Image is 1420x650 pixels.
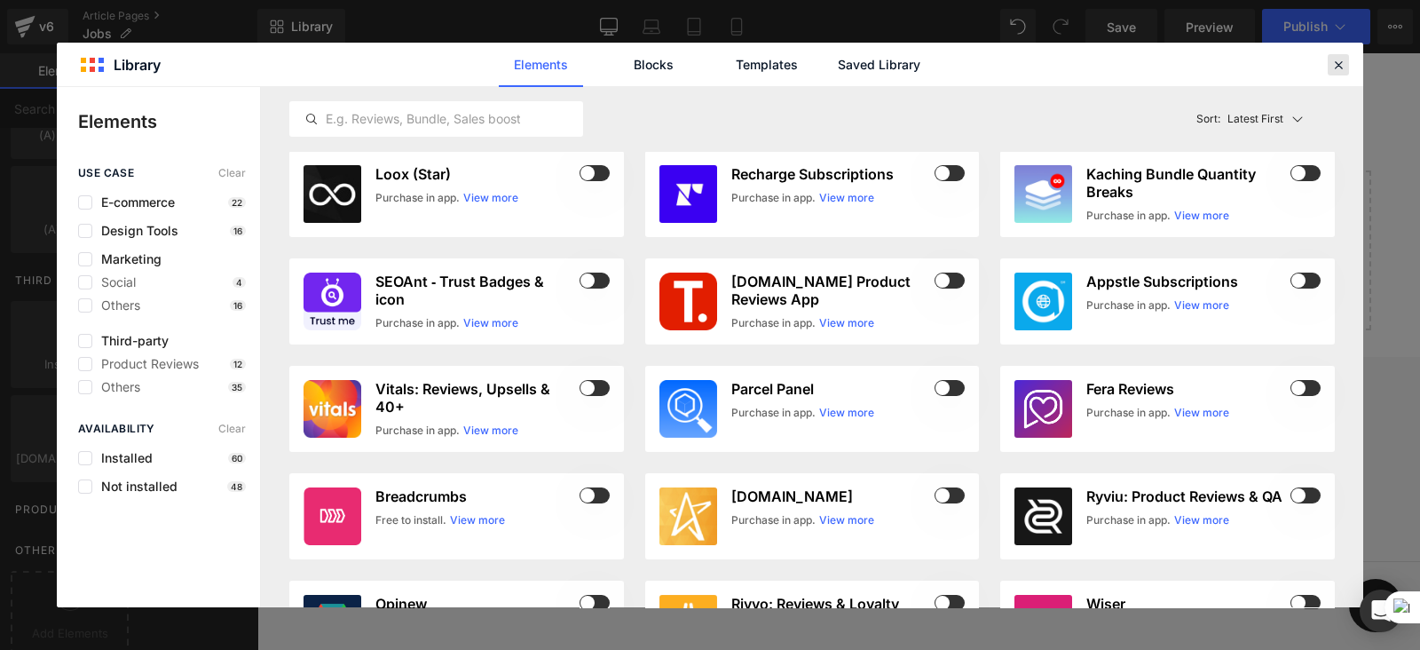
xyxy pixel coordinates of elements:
[218,423,246,435] span: Clear
[731,273,932,308] h3: [DOMAIN_NAME] Product Reviews App
[375,512,446,528] div: Free to install.
[375,423,460,439] div: Purchase in app.
[731,315,816,331] div: Purchase in app.
[228,382,246,392] p: 35
[1086,595,1287,613] h3: Wiser
[99,344,299,361] p: Information
[611,43,696,87] a: Blocks
[228,197,246,208] p: 22
[1086,405,1171,421] div: Purchase in app.
[375,595,576,613] h3: Opinew
[589,159,749,209] a: Add Single Section
[659,380,717,438] img: d4928b3c-658b-4ab3-9432-068658c631f3.png
[1174,297,1229,313] a: View more
[499,43,583,87] a: Elements
[353,396,447,414] a: Become a Stockist
[731,405,816,421] div: Purchase in app.
[92,275,136,289] span: Social
[304,273,361,330] img: 9f98ff4f-a019-4e81-84a1-123c6986fecc.png
[731,380,932,398] h3: Parcel Panel
[1174,512,1229,528] a: View more
[353,371,378,389] a: FAQ
[304,380,361,438] img: 26b75d61-258b-461b-8cc3-4bcb67141ce0.png
[78,423,155,435] span: Availability
[837,375,1066,416] input: Email address
[78,223,1086,235] p: or Drag & Drop elements from left sidebar
[596,396,626,414] a: T&C's
[92,224,178,238] span: Design Tools
[659,273,717,330] img: 1eba8361-494e-4e64-aaaa-f99efda0f44d.png
[1014,165,1072,223] img: 1fd9b51b-6ce7-437c-9b89-91bf9a4813c7.webp
[375,273,576,308] h3: SEOAnt ‑ Trust Badges & icon
[375,190,460,206] div: Purchase in app.
[1196,113,1220,125] span: Sort:
[92,334,169,348] span: Third-party
[819,315,874,331] a: View more
[731,595,932,613] h3: Rivyo: Reviews & Loyalty
[1227,111,1283,127] p: Latest First
[819,190,874,206] a: View more
[659,487,717,545] img: stamped.jpg
[230,226,246,236] p: 16
[837,43,921,87] a: Saved Library
[353,344,474,361] p: More
[415,159,575,209] a: Explore Blocks
[659,165,717,223] img: CK6otpbp4PwCEAE=.jpeg
[228,453,246,464] p: 60
[92,357,199,371] span: Product Reviews
[919,432,982,448] span: Subscribe
[99,396,141,414] a: Account
[230,359,246,369] p: 12
[230,300,246,311] p: 16
[1086,487,1287,505] h3: Ryviu: Product Reviews & QA
[92,380,140,394] span: Others
[353,445,376,463] a: Jobs
[596,371,667,389] a: Privacy Policy
[1086,208,1171,224] div: Purchase in app.
[1174,405,1229,421] a: View more
[450,512,505,528] a: View more
[92,480,177,494] span: Not installed
[99,420,139,438] a: Delivery
[375,315,460,331] div: Purchase in app.
[218,167,246,179] span: Clear
[78,167,134,179] span: use case
[1174,208,1229,224] a: View more
[99,371,146,389] a: About Us
[290,108,582,130] input: E.g. Reviews, Bundle, Sales boost...
[304,165,361,223] img: loox.jpg
[375,380,576,416] h3: Vitals: Reviews, Upsells & 40+
[1086,380,1287,398] h3: Fera Reviews
[837,420,1066,461] button: Subscribe
[1014,273,1072,330] img: 6187dec1-c00a-4777-90eb-316382325808.webp
[1360,590,1402,632] div: Open Intercom Messenger
[92,252,162,266] span: Marketing
[463,423,518,439] a: View more
[731,487,932,505] h3: [DOMAIN_NAME]
[375,165,576,183] h3: Loox (Star)
[1189,101,1336,137] button: Latest FirstSort:Latest First
[78,108,260,135] p: Elements
[837,344,1066,361] p: Sign up for our newsletter
[92,451,153,465] span: Installed
[92,298,140,313] span: Others
[375,487,576,505] h3: Breadcrumbs
[1086,297,1171,313] div: Purchase in app.
[731,512,816,528] div: Purchase in app.
[99,445,299,463] a: [EMAIL_ADDRESS][DOMAIN_NAME]
[596,344,694,361] p: Legal
[1086,165,1287,201] h3: Kaching Bundle Quantity Breaks
[463,190,518,206] a: View more
[227,481,246,492] p: 48
[92,195,175,210] span: E-commerce
[463,315,518,331] a: View more
[233,277,246,288] p: 4
[731,190,816,206] div: Purchase in app.
[1086,273,1287,290] h3: Appstle Subscriptions
[819,405,874,421] a: View more
[1014,487,1072,545] img: CJed0K2x44sDEAE=.png
[1086,512,1171,528] div: Purchase in app.
[724,43,809,87] a: Templates
[731,165,932,183] h3: Recharge Subscriptions
[1014,380,1072,438] img: 4b6b591765c9b36332c4e599aea727c6_512x512.png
